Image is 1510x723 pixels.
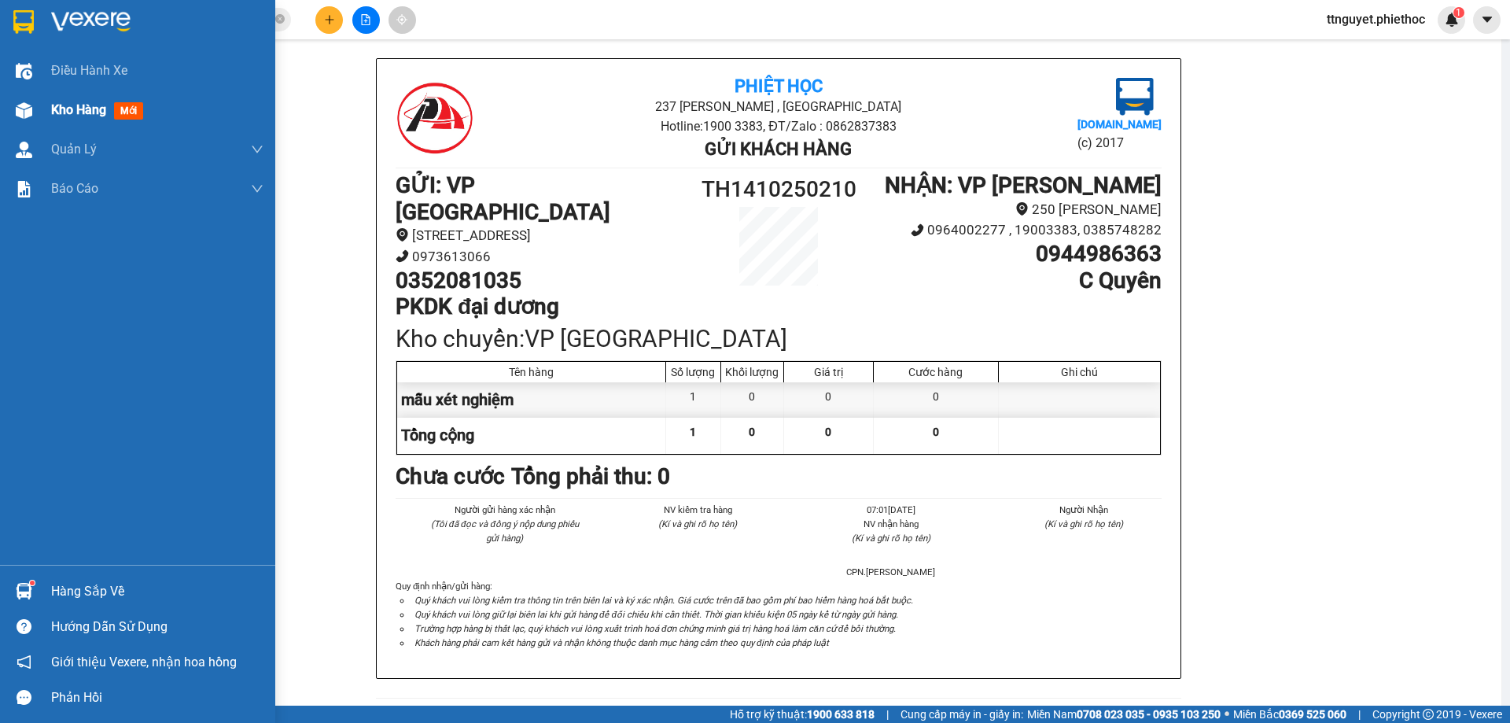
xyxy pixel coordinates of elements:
[401,366,661,378] div: Tên hàng
[933,426,939,438] span: 0
[414,609,898,620] i: Quý khách vui lòng giữ lại biên lai khi gửi hàng để đối chiếu khi cần thiết. Thời gian khiếu kiện...
[16,142,32,158] img: warehouse-icon
[725,366,779,378] div: Khối lượng
[670,366,716,378] div: Số lượng
[1015,202,1029,216] span: environment
[51,102,106,117] span: Kho hàng
[396,246,683,267] li: 0973613066
[51,179,98,198] span: Báo cáo
[414,623,896,634] i: Trường hợp hàng bị thất lạc, quý khách vui lòng xuất trình hoá đơn chứng minh giá trị hàng hoá là...
[1445,13,1459,27] img: icon-new-feature
[396,463,505,489] b: Chưa cước
[1225,711,1229,717] span: ⚪️
[523,116,1033,136] li: Hotline: 1900 3383, ĐT/Zalo : 0862837383
[17,619,31,634] span: question-circle
[721,382,784,418] div: 0
[17,690,31,705] span: message
[813,503,969,517] li: 07:01[DATE]
[51,652,237,672] span: Giới thiệu Vexere, nhận hoa hồng
[315,6,343,34] button: plus
[1423,709,1434,720] span: copyright
[1473,6,1501,34] button: caret-down
[1480,13,1494,27] span: caret-down
[51,139,97,159] span: Quản Lý
[16,63,32,79] img: warehouse-icon
[396,249,409,263] span: phone
[16,102,32,119] img: warehouse-icon
[396,320,1162,357] div: Kho chuyển: VP [GEOGRAPHIC_DATA]
[1453,7,1464,18] sup: 1
[352,6,380,34] button: file-add
[1077,118,1162,131] b: [DOMAIN_NAME]
[1077,708,1221,721] strong: 0708 023 035 - 0935 103 250
[1314,9,1438,29] span: ttnguyet.phiethoc
[1358,706,1361,723] span: |
[396,293,683,320] h1: PKDK đại dương
[621,503,776,517] li: NV kiểm tra hàng
[51,61,127,80] span: Điều hành xe
[735,76,823,96] b: Phiệt Học
[705,139,852,159] b: Gửi khách hàng
[875,267,1162,294] h1: C Quyên
[360,14,371,25] span: file-add
[807,708,875,721] strong: 1900 633 818
[17,655,31,670] span: notification
[875,219,1162,241] li: 0964002277 , 19003383, 0385748282
[396,228,409,242] span: environment
[396,267,683,294] h1: 0352081035
[275,14,285,24] span: close-circle
[1007,503,1162,517] li: Người Nhận
[878,366,994,378] div: Cước hàng
[414,637,829,648] i: Khách hàng phải cam kết hàng gửi và nhận không thuộc danh mục hàng cấm theo quy định của pháp luật
[666,382,721,418] div: 1
[396,14,407,25] span: aim
[431,518,579,544] i: (Tôi đã đọc và đồng ý nộp dung phiếu gửi hàng)
[396,579,1162,650] div: Quy định nhận/gửi hàng :
[784,382,874,418] div: 0
[1044,518,1123,529] i: (Kí và ghi rõ họ tên)
[1279,708,1346,721] strong: 0369 525 060
[1456,7,1461,18] span: 1
[389,6,416,34] button: aim
[825,426,831,438] span: 0
[251,143,263,156] span: down
[51,615,263,639] div: Hướng dẫn sử dụng
[690,426,696,438] span: 1
[1116,78,1154,116] img: logo.jpg
[886,706,889,723] span: |
[511,463,670,489] b: Tổng phải thu: 0
[875,199,1162,220] li: 250 [PERSON_NAME]
[683,172,875,207] h1: TH1410250210
[396,172,610,225] b: GỬI : VP [GEOGRAPHIC_DATA]
[730,706,875,723] span: Hỗ trợ kỹ thuật:
[1003,366,1156,378] div: Ghi chú
[900,706,1023,723] span: Cung cấp máy in - giấy in:
[1077,133,1162,153] li: (c) 2017
[114,102,143,120] span: mới
[523,97,1033,116] li: 237 [PERSON_NAME] , [GEOGRAPHIC_DATA]
[324,14,335,25] span: plus
[1027,706,1221,723] span: Miền Nam
[911,223,924,237] span: phone
[427,503,583,517] li: Người gửi hàng xác nhận
[51,686,263,710] div: Phản hồi
[51,580,263,603] div: Hàng sắp về
[16,583,32,599] img: warehouse-icon
[13,10,34,34] img: logo-vxr
[414,595,913,606] i: Quý khách vui lòng kiểm tra thông tin trên biên lai và ký xác nhận. Giá cước trên đã bao gồm phí ...
[275,13,285,28] span: close-circle
[16,181,32,197] img: solution-icon
[788,366,869,378] div: Giá trị
[813,517,969,531] li: NV nhận hàng
[852,533,930,544] i: (Kí và ghi rõ họ tên)
[885,172,1162,198] b: NHẬN : VP [PERSON_NAME]
[396,78,474,157] img: logo.jpg
[397,382,666,418] div: mẫu xét nghiệm
[874,382,999,418] div: 0
[749,426,755,438] span: 0
[875,241,1162,267] h1: 0944986363
[1233,706,1346,723] span: Miền Bắc
[30,581,35,585] sup: 1
[251,183,263,195] span: down
[396,225,683,246] li: [STREET_ADDRESS]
